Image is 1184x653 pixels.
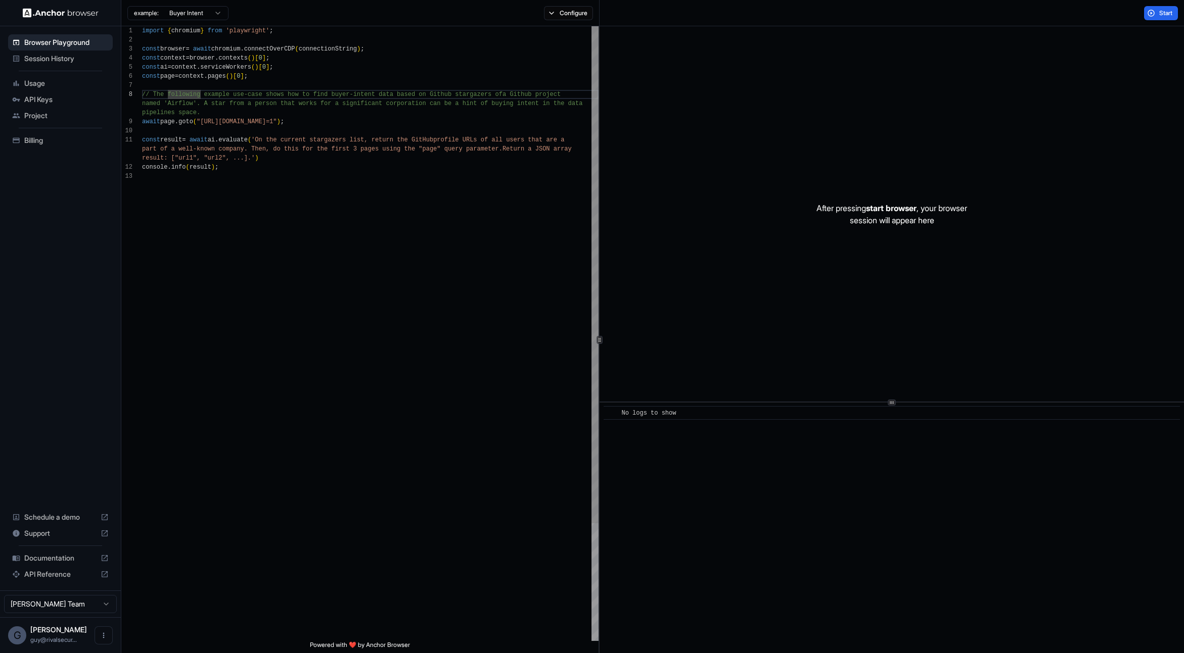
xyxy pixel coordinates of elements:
span: ; [269,27,273,34]
span: pipelines space. [142,109,200,116]
span: ] [266,64,269,71]
span: Documentation [24,553,97,563]
span: Browser Playground [24,37,109,47]
div: Support [8,525,113,541]
span: part of a well-known company. Then, do this for th [142,145,324,153]
div: 2 [121,35,132,44]
span: ( [248,136,251,143]
span: = [175,73,178,80]
div: Schedule a demo [8,509,113,525]
span: guy@rivalsecurity.io [30,636,77,643]
span: d buyer-intent data based on Github stargazers of [324,91,503,98]
span: Powered with ❤️ by Anchor Browser [310,641,410,653]
span: ai [160,64,167,71]
img: Anchor Logo [23,8,99,18]
span: = [186,45,189,53]
div: Documentation [8,550,113,566]
div: 13 [121,172,132,181]
span: pages [208,73,226,80]
div: 12 [121,163,132,172]
span: ) [277,118,280,125]
span: a Github project [503,91,561,98]
span: [ [233,73,237,80]
span: ] [240,73,244,80]
span: . [215,55,218,62]
span: 'On the current stargazers list, return the GitHub [251,136,433,143]
span: const [142,64,160,71]
span: = [167,64,171,71]
span: . [197,64,200,71]
span: browser [160,45,186,53]
span: ) [255,155,258,162]
div: 8 [121,90,132,99]
span: chromium [171,27,201,34]
div: 1 [121,26,132,35]
span: { [167,27,171,34]
span: 'playwright' [226,27,269,34]
span: No logs to show [621,410,676,417]
span: ) [230,73,233,80]
span: page [160,73,175,80]
div: 11 [121,135,132,144]
span: ; [215,164,218,171]
span: =1" [266,118,277,125]
span: await [142,118,160,125]
span: 0 [258,55,262,62]
span: = [182,136,186,143]
div: Billing [8,132,113,148]
span: await [190,136,208,143]
span: const [142,55,160,62]
span: const [142,136,160,143]
div: 7 [121,81,132,90]
span: . [215,136,218,143]
span: Billing [24,135,109,145]
span: or a significant corporation can be a hint of buyi [324,100,506,107]
span: ) [357,45,360,53]
span: from [208,27,222,34]
span: info [171,164,186,171]
span: . [240,45,244,53]
div: 9 [121,117,132,126]
span: const [142,73,160,80]
span: } [200,27,204,34]
span: ; [269,64,273,71]
div: Session History [8,51,113,67]
span: ; [266,55,269,62]
span: ( [251,64,255,71]
span: context [160,55,186,62]
span: ] [262,55,266,62]
span: Schedule a demo [24,512,97,522]
span: import [142,27,164,34]
button: Configure [544,6,593,20]
div: 10 [121,126,132,135]
div: 6 [121,72,132,81]
span: ; [281,118,284,125]
div: API Reference [8,566,113,582]
span: ( [248,55,251,62]
span: context [178,73,204,80]
span: API Reference [24,569,97,579]
span: chromium [211,45,241,53]
span: profile URLs of all users that are a [433,136,564,143]
span: "[URL][DOMAIN_NAME] [197,118,266,125]
span: [ [255,55,258,62]
span: ​ [609,408,614,418]
span: example: [134,9,159,17]
div: 3 [121,44,132,54]
div: G [8,626,26,644]
span: console [142,164,167,171]
span: = [186,55,189,62]
div: Project [8,108,113,124]
span: 0 [262,64,266,71]
span: ; [244,73,248,80]
span: Guy Kaplan [30,625,87,634]
span: connectionString [299,45,357,53]
span: . [167,164,171,171]
span: . [175,118,178,125]
span: Return a JSON array [503,145,572,153]
span: ( [186,164,189,171]
span: . [204,73,207,80]
span: result [160,136,182,143]
span: await [193,45,211,53]
span: Support [24,528,97,538]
